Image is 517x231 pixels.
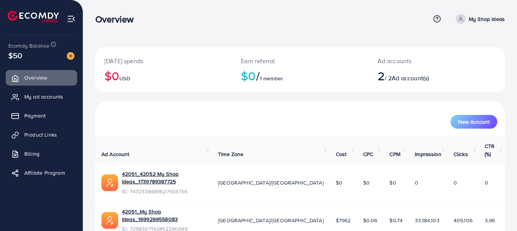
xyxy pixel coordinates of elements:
[67,14,76,23] img: menu
[122,170,206,186] a: 42051_42052 My Shop Ideas_1739789387725
[6,146,77,161] a: Billing
[218,179,324,186] span: [GEOGRAPHIC_DATA]/[GEOGRAPHIC_DATA]
[415,179,418,186] span: 0
[458,119,490,124] span: New Account
[260,75,283,82] span: 1 member
[378,56,462,65] p: Ad accounts
[8,50,22,61] span: $50
[378,67,385,84] span: 2
[389,150,400,158] span: CPM
[256,67,260,84] span: /
[119,75,130,82] span: USD
[485,197,511,225] iframe: Chat
[8,42,49,49] span: Ecomdy Balance
[101,150,130,158] span: Ad Account
[336,150,347,158] span: Cost
[378,69,462,83] h2: / 2
[24,74,47,81] span: Overview
[104,69,223,83] h2: $0
[485,179,488,186] span: 0
[24,150,40,158] span: Billing
[6,70,77,85] a: Overview
[218,217,324,224] span: [GEOGRAPHIC_DATA]/[GEOGRAPHIC_DATA]
[24,93,63,100] span: My ad accounts
[451,115,497,129] button: New Account
[453,14,505,24] a: My Shop Ideas
[469,14,505,24] p: My Shop Ideas
[363,179,370,186] span: $0
[454,150,468,158] span: Clicks
[101,212,118,229] img: ic-ads-acc.e4c84228.svg
[101,174,118,191] img: ic-ads-acc.e4c84228.svg
[218,150,243,158] span: Time Zone
[454,179,457,186] span: 0
[6,127,77,142] a: Product Links
[363,150,373,158] span: CPC
[336,217,351,224] span: $7962
[241,56,359,65] p: Earn referral
[6,89,77,104] a: My ad accounts
[454,217,473,224] span: 409,106
[241,69,359,83] h2: $0
[95,14,140,25] h3: Overview
[415,217,440,224] span: 33,184,103
[104,56,223,65] p: [DATE] spends
[122,208,206,223] a: 42051_My Shop Ideas_1699269558083
[363,217,378,224] span: $0.06
[122,188,206,195] span: ID: 7472338489627934736
[24,112,46,119] span: Payment
[485,142,495,158] span: CTR (%)
[389,217,403,224] span: $0.74
[6,108,77,123] a: Payment
[67,52,74,60] img: image
[8,11,59,22] img: logo
[24,131,57,139] span: Product Links
[336,179,342,186] span: $0
[389,179,396,186] span: $0
[24,169,65,177] span: Affiliate Program
[415,150,441,158] span: Impression
[6,165,77,180] a: Affiliate Program
[392,74,429,82] span: Ad account(s)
